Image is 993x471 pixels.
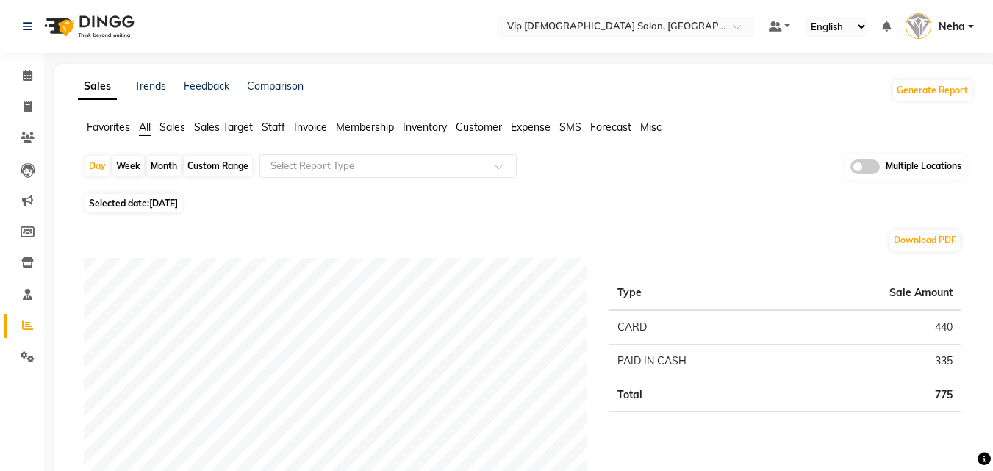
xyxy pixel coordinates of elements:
span: Invoice [294,121,327,134]
span: Multiple Locations [886,159,961,174]
div: Week [112,156,144,176]
img: logo [37,6,138,47]
div: Month [147,156,181,176]
span: Favorites [87,121,130,134]
td: CARD [609,310,791,345]
td: 335 [791,344,961,378]
td: 440 [791,310,961,345]
span: Sales [159,121,185,134]
th: Type [609,276,791,310]
span: Sales Target [194,121,253,134]
span: Staff [262,121,285,134]
span: Forecast [590,121,631,134]
td: 775 [791,378,961,411]
span: Membership [336,121,394,134]
span: Misc [640,121,662,134]
span: Customer [456,121,502,134]
div: Day [85,156,110,176]
span: Selected date: [85,194,182,212]
a: Feedback [184,79,229,93]
img: Neha [906,13,931,39]
button: Generate Report [893,80,972,101]
button: Download PDF [890,230,960,251]
td: Total [609,378,791,411]
a: Comparison [247,79,304,93]
span: Expense [511,121,551,134]
span: All [139,121,151,134]
span: SMS [559,121,581,134]
a: Sales [78,73,117,100]
span: Neha [939,19,965,35]
td: PAID IN CASH [609,344,791,378]
div: Custom Range [184,156,252,176]
th: Sale Amount [791,276,961,310]
span: Inventory [403,121,447,134]
span: [DATE] [149,198,178,209]
a: Trends [135,79,166,93]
